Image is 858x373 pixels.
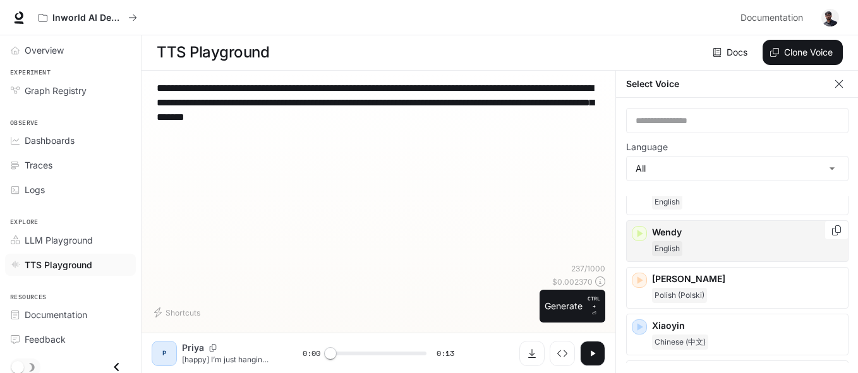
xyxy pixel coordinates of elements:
a: Documentation [735,5,813,30]
a: LLM Playground [5,229,136,251]
p: Language [626,143,668,151]
span: Logs [25,183,45,196]
button: Inspect [550,341,575,366]
span: LLM Playground [25,234,93,247]
h1: TTS Playground [157,40,269,65]
div: All [627,157,848,181]
a: Logs [5,179,136,201]
button: Copy Voice ID [830,225,843,235]
button: User avatar [818,5,843,30]
a: Dashboards [5,129,136,151]
span: Documentation [25,308,87,321]
div: P [154,343,174,364]
p: [happy] I’m just hanging out here, chatting with folks like you—[breathe]—answering questions, to... [182,354,272,365]
img: User avatar [821,9,839,27]
span: Polish (Polski) [652,288,707,303]
p: [PERSON_NAME] [652,273,843,285]
button: Clone Voice [763,40,843,65]
button: GenerateCTRL +⏎ [540,290,605,323]
p: Priya [182,341,204,354]
a: Documentation [5,304,136,326]
a: Overview [5,39,136,61]
span: Traces [25,158,52,172]
p: Wendy [652,226,843,239]
p: Xiaoyin [652,319,843,332]
p: ⏎ [588,295,600,317]
button: Copy Voice ID [204,344,222,352]
span: Dashboards [25,134,75,147]
span: Feedback [25,333,66,346]
a: Traces [5,154,136,176]
span: 0:00 [303,347,320,360]
a: Docs [710,40,752,65]
span: 0:13 [437,347,454,360]
p: Inworld AI Demos [52,13,123,23]
a: TTS Playground [5,254,136,276]
span: English [652,241,682,256]
span: Documentation [740,10,803,26]
button: All workspaces [33,5,143,30]
p: CTRL + [588,295,600,310]
a: Graph Registry [5,80,136,102]
button: Shortcuts [152,302,205,323]
span: Graph Registry [25,84,87,97]
span: Chinese (中文) [652,335,708,350]
button: Download audio [519,341,545,366]
span: Overview [25,44,64,57]
a: Feedback [5,328,136,350]
span: English [652,194,682,210]
span: TTS Playground [25,258,92,271]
